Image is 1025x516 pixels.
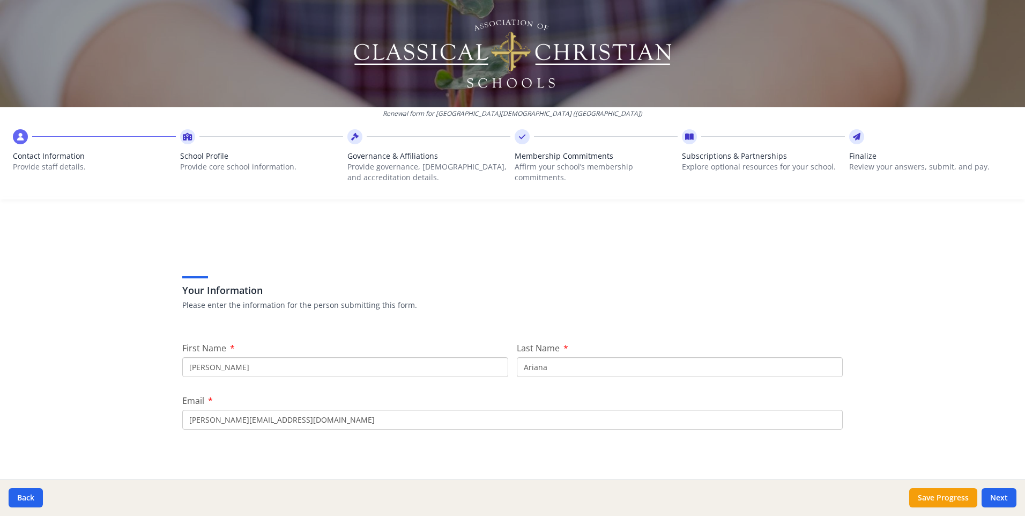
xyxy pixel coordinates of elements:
[13,151,176,161] span: Contact Information
[849,161,1012,172] p: Review your answers, submit, and pay.
[849,151,1012,161] span: Finalize
[347,161,510,183] p: Provide governance, [DEMOGRAPHIC_DATA], and accreditation details.
[182,342,226,354] span: First Name
[180,161,343,172] p: Provide core school information.
[515,161,678,183] p: Affirm your school’s membership commitments.
[182,283,843,298] h3: Your Information
[682,151,845,161] span: Subscriptions & Partnerships
[682,161,845,172] p: Explore optional resources for your school.
[13,161,176,172] p: Provide staff details.
[517,342,560,354] span: Last Name
[352,16,673,91] img: Logo
[347,151,510,161] span: Governance & Affiliations
[182,395,204,407] span: Email
[909,488,977,507] button: Save Progress
[982,488,1016,507] button: Next
[182,300,843,311] p: Please enter the information for the person submitting this form.
[515,151,678,161] span: Membership Commitments
[9,488,43,507] button: Back
[180,151,343,161] span: School Profile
